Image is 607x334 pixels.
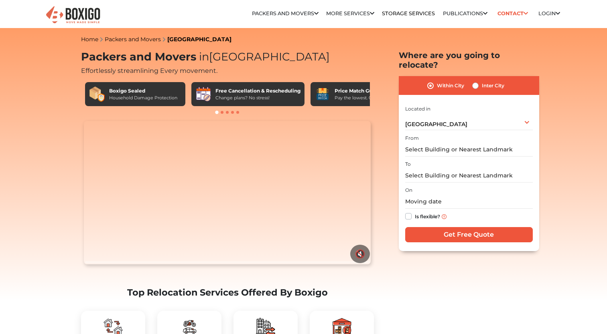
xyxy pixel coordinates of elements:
a: More services [326,10,374,16]
div: Pay the lowest. Guaranteed! [335,95,396,101]
div: Free Cancellation & Rescheduling [215,87,300,95]
img: Free Cancellation & Rescheduling [195,86,211,102]
h1: Packers and Movers [81,50,374,64]
a: Storage Services [382,10,435,16]
input: Moving date [405,195,533,209]
label: On [405,187,412,194]
h2: Top Relocation Services Offered By Boxigo [81,287,374,298]
h2: Where are you going to relocate? [399,50,539,70]
img: Boxigo Sealed [89,86,105,102]
a: Packers and Movers [252,10,319,16]
label: Located in [405,105,430,113]
span: [GEOGRAPHIC_DATA] [405,121,467,128]
label: Inter City [482,81,504,91]
div: Price Match Guarantee [335,87,396,95]
a: [GEOGRAPHIC_DATA] [167,36,231,43]
img: info [442,214,447,219]
div: Household Damage Protection [109,95,177,101]
input: Select Building or Nearest Landmark [405,169,533,183]
img: Price Match Guarantee [315,86,331,102]
label: From [405,135,419,142]
span: [GEOGRAPHIC_DATA] [196,50,330,63]
video: Your browser does not support the video tag. [84,121,371,264]
input: Select Building or Nearest Landmark [405,143,533,157]
div: Change plans? No stress! [215,95,300,101]
div: Boxigo Sealed [109,87,177,95]
a: Publications [443,10,487,16]
a: Contact [495,7,531,20]
input: Get Free Quote [405,227,533,242]
span: Effortlessly streamlining Every movement. [81,67,217,74]
button: 🔇 [350,245,370,263]
span: in [199,50,209,63]
label: Within City [437,81,464,91]
a: Packers and Movers [105,36,161,43]
label: To [405,161,411,168]
a: Home [81,36,98,43]
label: Is flexible? [415,211,440,220]
img: Boxigo [45,5,101,25]
a: Login [538,10,560,16]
